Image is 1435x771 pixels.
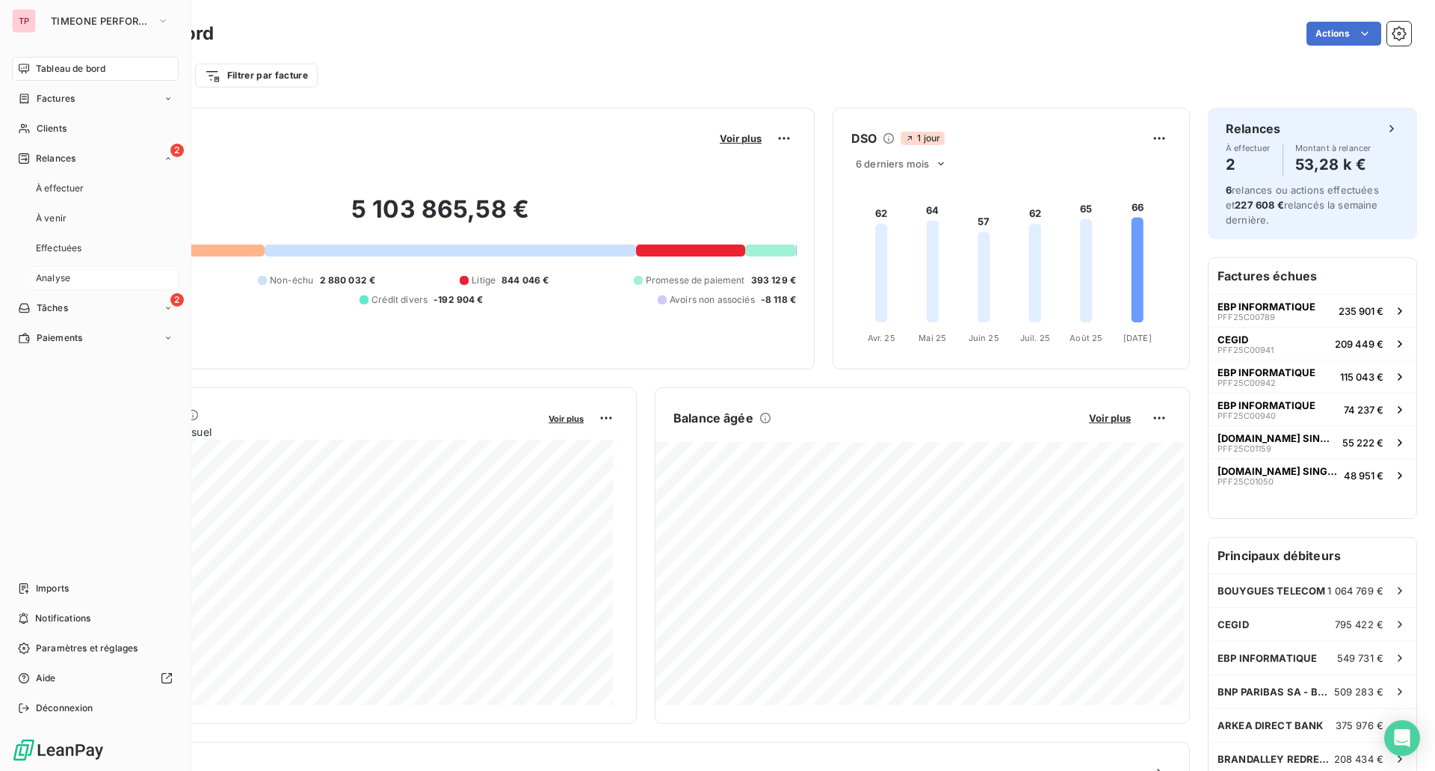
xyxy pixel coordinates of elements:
[37,92,75,105] span: Factures
[1218,585,1325,597] span: BOUYGUES TELECOM
[1218,477,1274,486] span: PFF25C01050
[856,158,929,170] span: 6 derniers mois
[919,333,946,343] tspan: Mai 25
[35,612,90,625] span: Notifications
[12,666,179,690] a: Aide
[1218,719,1324,731] span: ARKEA DIRECT BANK
[1089,412,1131,424] span: Voir plus
[1339,305,1383,317] span: 235 901 €
[1226,184,1379,226] span: relances ou actions effectuées et relancés la semaine dernière.
[170,144,184,157] span: 2
[1384,720,1420,756] div: Open Intercom Messenger
[36,701,93,715] span: Déconnexion
[36,582,69,595] span: Imports
[1218,444,1271,453] span: PFF25C01159
[1226,184,1232,196] span: 6
[1334,753,1383,765] span: 208 434 €
[1218,345,1274,354] span: PFF25C00941
[1218,652,1317,664] span: EBP INFORMATIQUE
[1218,366,1315,378] span: EBP INFORMATIQUE
[720,132,762,144] span: Voir plus
[84,194,796,239] h2: 5 103 865,58 €
[36,271,70,285] span: Analyse
[1209,258,1416,294] h6: Factures échues
[195,64,318,87] button: Filtrer par facture
[37,122,67,135] span: Clients
[270,274,313,287] span: Non-échu
[1327,585,1383,597] span: 1 064 769 €
[37,301,68,315] span: Tâches
[646,274,745,287] span: Promesse de paiement
[12,9,36,33] div: TP
[1218,411,1276,420] span: PFF25C00940
[1336,719,1383,731] span: 375 976 €
[1295,153,1371,176] h4: 53,28 k €
[1218,618,1249,630] span: CEGID
[1218,753,1334,765] span: BRANDALLEY REDRESSEMENT
[1218,399,1315,411] span: EBP INFORMATIQUE
[84,424,538,440] span: Chiffre d'affaires mensuel
[1209,538,1416,574] h6: Principaux débiteurs
[1218,432,1336,444] span: [DOMAIN_NAME] SINGAPORE PRIVATE LTD
[1218,334,1248,345] span: CEGID
[36,642,138,655] span: Paramètres et réglages
[320,274,376,287] span: 2 880 032 €
[1335,618,1383,630] span: 795 422 €
[1340,371,1383,383] span: 115 043 €
[36,242,82,255] span: Effectuées
[1342,437,1383,449] span: 55 222 €
[1218,686,1334,698] span: BNP PARIBAS SA - BNPP_RET - BDDF RETAIL
[1070,333,1102,343] tspan: Août 25
[1344,404,1383,416] span: 74 237 €
[170,293,184,307] span: 2
[1218,313,1275,322] span: PFF25C00789
[37,331,82,345] span: Paiements
[36,212,67,225] span: À venir
[1226,153,1271,176] h4: 2
[433,293,484,307] span: -192 904 €
[502,274,549,287] span: 844 046 €
[1020,333,1050,343] tspan: Juil. 25
[1209,327,1416,360] button: CEGIDPFF25C00941209 449 €
[868,333,895,343] tspan: Avr. 25
[1226,144,1271,153] span: À effectuer
[1334,686,1383,698] span: 509 283 €
[36,152,75,165] span: Relances
[1235,199,1283,211] span: 227 608 €
[673,409,753,427] h6: Balance âgée
[544,411,588,425] button: Voir plus
[1218,378,1276,387] span: PFF25C00942
[1123,333,1152,343] tspan: [DATE]
[36,182,84,195] span: À effectuer
[751,274,796,287] span: 393 129 €
[1218,301,1315,313] span: EBP INFORMATIQUE
[715,132,766,145] button: Voir plus
[1306,22,1381,46] button: Actions
[1218,465,1338,477] span: [DOMAIN_NAME] SINGAPORE PRIVATE LTD
[1209,360,1416,393] button: EBP INFORMATIQUEPFF25C00942115 043 €
[1209,458,1416,491] button: [DOMAIN_NAME] SINGAPORE PRIVATE LTDPFF25C0105048 951 €
[12,738,105,762] img: Logo LeanPay
[901,132,945,145] span: 1 jour
[36,672,56,685] span: Aide
[1084,411,1135,425] button: Voir plus
[851,129,877,147] h6: DSO
[670,293,755,307] span: Avoirs non associés
[36,62,105,76] span: Tableau de bord
[1209,294,1416,327] button: EBP INFORMATIQUEPFF25C00789235 901 €
[1295,144,1371,153] span: Montant à relancer
[1209,426,1416,458] button: [DOMAIN_NAME] SINGAPORE PRIVATE LTDPFF25C0115955 222 €
[51,15,151,27] span: TIMEONE PERFORMANCE
[1226,120,1280,138] h6: Relances
[1209,393,1416,426] button: EBP INFORMATIQUEPFF25C0094074 237 €
[549,414,584,424] span: Voir plus
[1335,338,1383,350] span: 209 449 €
[1337,652,1383,664] span: 549 731 €
[969,333,999,343] tspan: Juin 25
[371,293,428,307] span: Crédit divers
[761,293,796,307] span: -8 118 €
[1344,470,1383,482] span: 48 951 €
[472,274,496,287] span: Litige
